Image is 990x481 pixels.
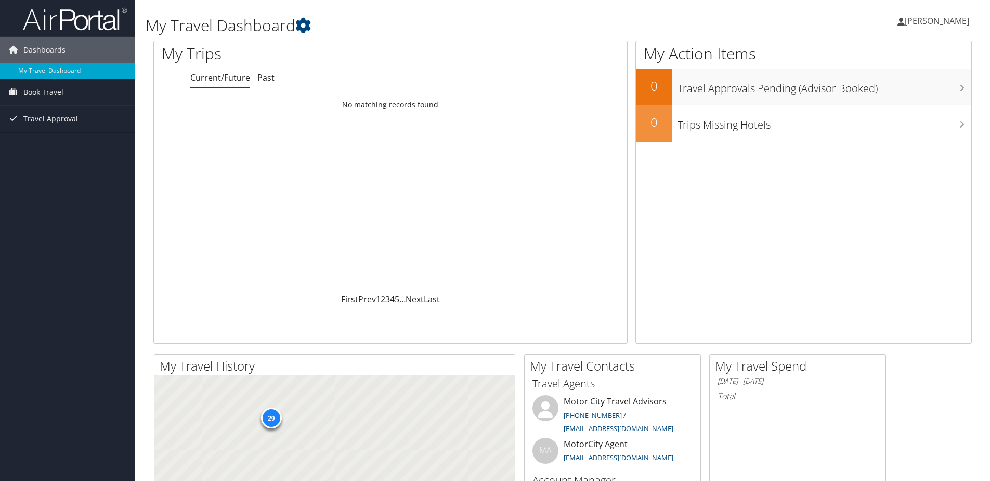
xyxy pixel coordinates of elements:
[160,357,515,375] h2: My Travel History
[23,7,127,31] img: airportal-logo.png
[532,376,693,391] h3: Travel Agents
[395,294,399,305] a: 5
[564,424,673,433] a: [EMAIL_ADDRESS][DOMAIN_NAME]
[897,5,980,36] a: [PERSON_NAME]
[23,79,63,105] span: Book Travel
[358,294,376,305] a: Prev
[678,112,971,132] h3: Trips Missing Hotels
[381,294,385,305] a: 2
[564,411,626,420] a: [PHONE_NUMBER] /
[341,294,358,305] a: First
[376,294,381,305] a: 1
[636,69,971,105] a: 0Travel Approvals Pending (Advisor Booked)
[718,390,878,402] h6: Total
[162,43,422,65] h1: My Trips
[260,408,281,428] div: 29
[532,438,558,464] div: MA
[636,105,971,142] a: 0Trips Missing Hotels
[678,76,971,96] h3: Travel Approvals Pending (Advisor Booked)
[530,357,700,375] h2: My Travel Contacts
[406,294,424,305] a: Next
[23,106,78,132] span: Travel Approval
[715,357,885,375] h2: My Travel Spend
[718,376,878,386] h6: [DATE] - [DATE]
[527,438,698,472] li: MotorCity Agent
[154,95,627,114] td: No matching records found
[257,72,275,83] a: Past
[23,37,66,63] span: Dashboards
[399,294,406,305] span: …
[190,72,250,83] a: Current/Future
[146,15,701,36] h1: My Travel Dashboard
[905,15,969,27] span: [PERSON_NAME]
[636,113,672,131] h2: 0
[390,294,395,305] a: 4
[564,453,673,462] a: [EMAIL_ADDRESS][DOMAIN_NAME]
[636,43,971,65] h1: My Action Items
[636,77,672,95] h2: 0
[424,294,440,305] a: Last
[527,395,698,438] li: Motor City Travel Advisors
[385,294,390,305] a: 3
